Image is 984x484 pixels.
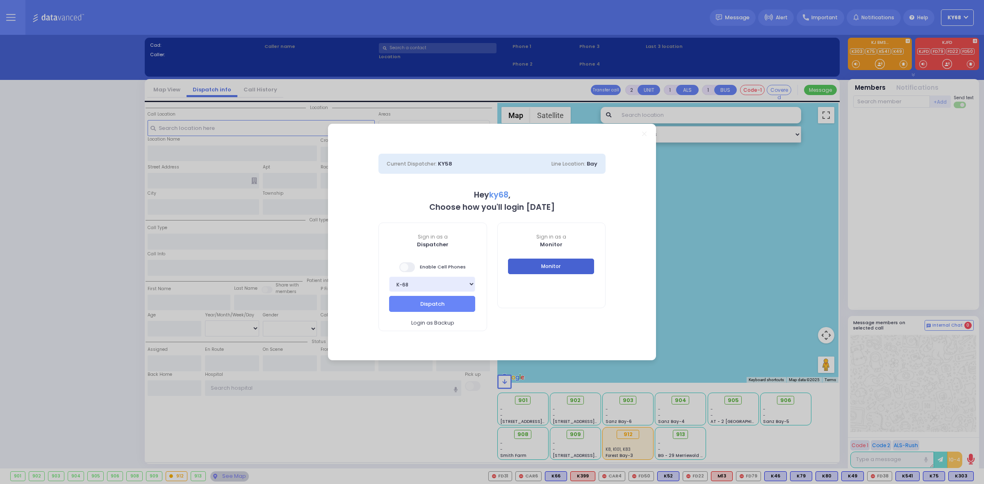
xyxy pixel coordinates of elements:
[642,132,647,136] a: Close
[540,241,563,248] b: Monitor
[438,160,452,168] span: KY58
[551,160,585,167] span: Line Location:
[411,319,454,327] span: Login as Backup
[417,241,449,248] b: Dispatcher
[508,259,594,274] button: Monitor
[429,202,555,213] b: Choose how you'll login [DATE]
[387,160,437,167] span: Current Dispatcher:
[498,233,606,241] span: Sign in as a
[389,296,475,311] button: Dispatch
[399,261,466,273] span: Enable Cell Phones
[379,233,487,241] span: Sign in as a
[587,160,597,168] span: Bay
[474,189,510,200] b: Hey ,
[489,189,508,200] span: ky68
